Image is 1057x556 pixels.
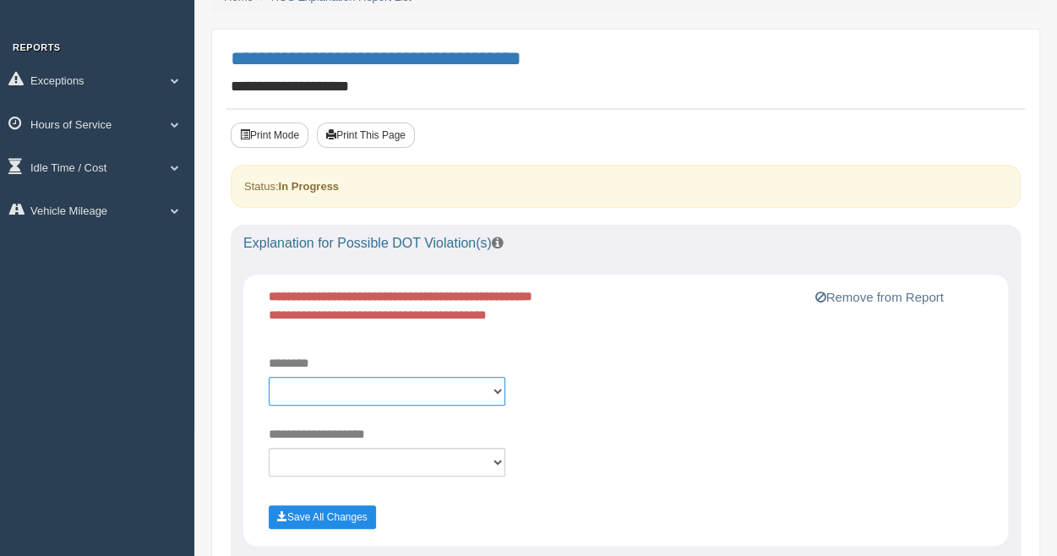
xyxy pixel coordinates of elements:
button: Remove from Report [809,287,948,308]
div: Status: [231,165,1021,208]
div: Explanation for Possible DOT Violation(s) [231,225,1021,262]
button: Print Mode [231,123,308,148]
button: Print This Page [317,123,415,148]
button: Save [269,505,376,529]
strong: In Progress [278,180,339,193]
